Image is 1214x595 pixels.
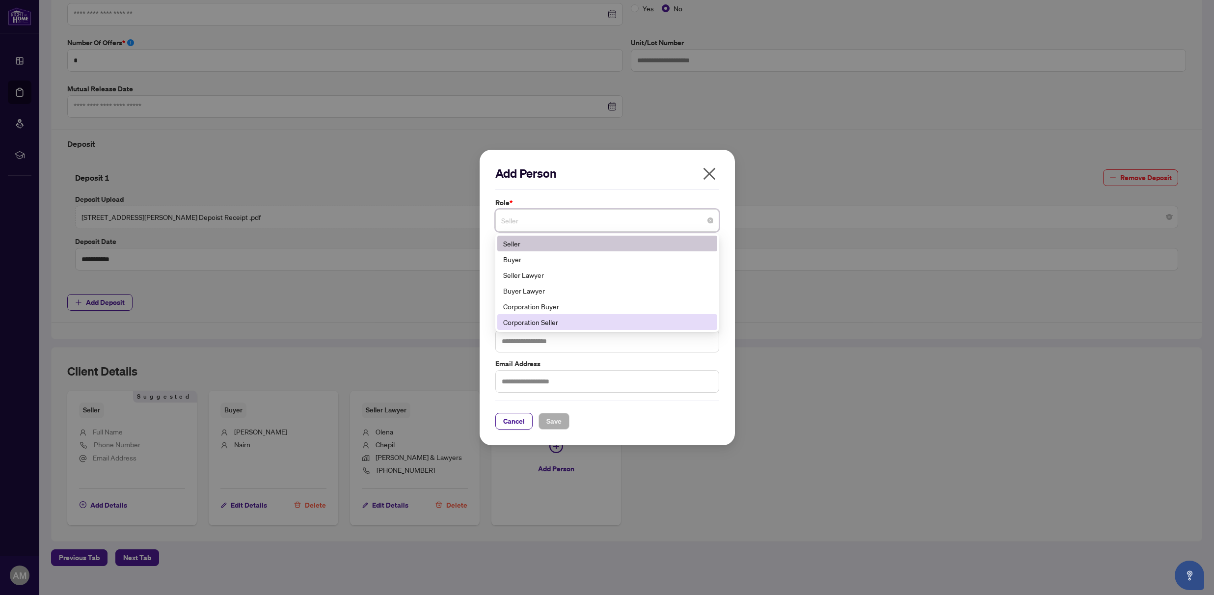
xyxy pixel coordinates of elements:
div: Seller [497,236,717,251]
span: Cancel [503,413,525,429]
div: Seller Lawyer [497,267,717,283]
div: Buyer [497,251,717,267]
div: Buyer [503,254,711,265]
label: Email Address [495,358,719,369]
button: Open asap [1175,561,1204,590]
label: Role [495,197,719,208]
span: close [701,166,717,182]
button: Cancel [495,413,533,430]
span: close-circle [707,217,713,223]
span: Seller [501,211,713,230]
div: Corporation Buyer [503,301,711,312]
div: Corporation Seller [497,314,717,330]
div: Corporation Seller [503,317,711,327]
div: Corporation Buyer [497,298,717,314]
div: Seller [503,238,711,249]
div: Seller Lawyer [503,270,711,280]
h2: Add Person [495,165,719,181]
div: Buyer Lawyer [497,283,717,298]
button: Save [539,413,569,430]
div: Buyer Lawyer [503,285,711,296]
